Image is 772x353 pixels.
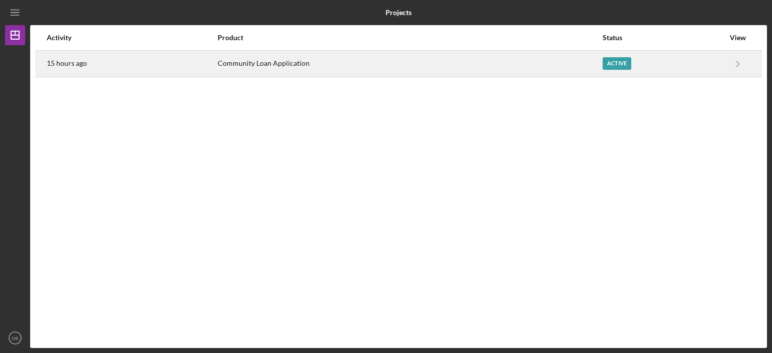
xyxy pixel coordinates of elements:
div: Status [603,34,724,42]
b: Projects [385,9,412,17]
text: DB [12,335,18,341]
div: Community Loan Application [218,51,602,76]
div: View [725,34,750,42]
time: 2025-09-28 23:44 [47,59,87,67]
button: DB [5,328,25,348]
div: Product [218,34,602,42]
div: Activity [47,34,217,42]
div: Active [603,57,631,70]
